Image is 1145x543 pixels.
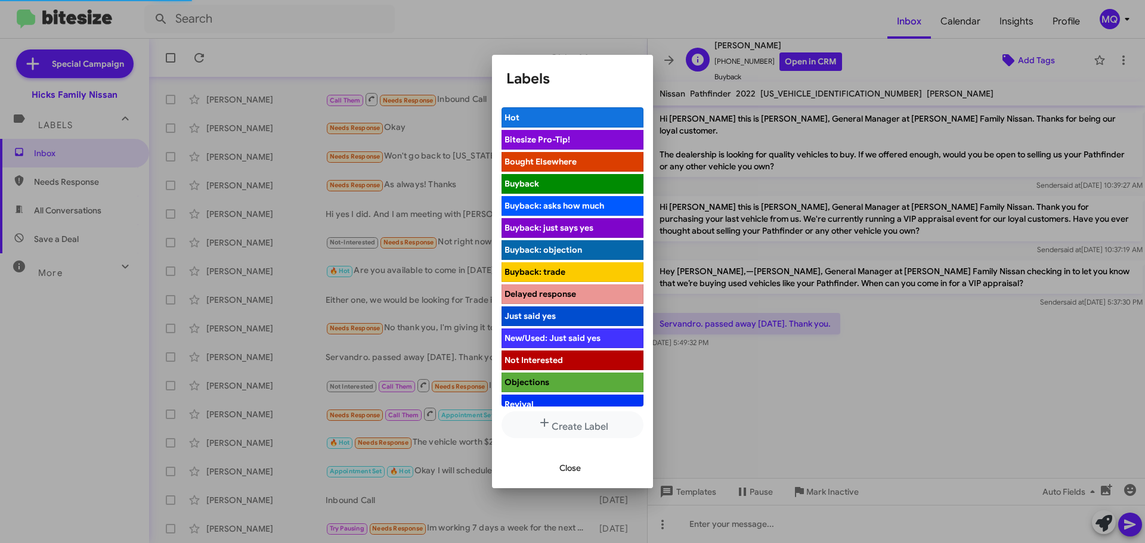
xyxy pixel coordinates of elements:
span: Close [559,457,581,479]
span: Just said yes [505,311,556,321]
span: Buyback: just says yes [505,222,593,233]
button: Create Label [502,411,643,438]
h1: Labels [506,69,639,88]
span: Buyback [505,178,539,189]
span: Not Interested [505,355,563,365]
span: Bitesize Pro-Tip! [505,134,570,145]
span: Hot [505,112,519,123]
button: Close [550,457,590,479]
span: Buyback: objection [505,244,582,255]
span: Bought Elsewhere [505,156,577,167]
span: New/Used: Just said yes [505,333,601,343]
span: Buyback: trade [505,266,565,277]
span: Objections [505,377,549,387]
span: Buyback: asks how much [505,200,604,211]
span: Delayed response [505,288,576,299]
span: Revival [505,399,534,409]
